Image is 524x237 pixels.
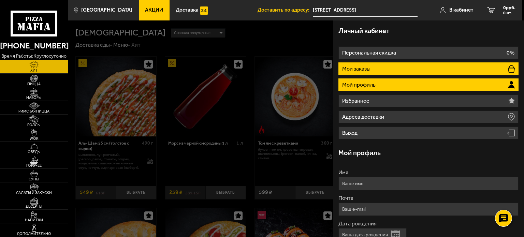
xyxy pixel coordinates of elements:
span: [GEOGRAPHIC_DATA] [81,8,132,13]
label: Имя [338,170,519,175]
img: 15daf4d41897b9f0e9f617042186c801.svg [200,6,208,15]
p: Мой профиль [342,82,377,88]
p: Выход [342,130,359,136]
span: В кабинет [449,8,474,13]
h3: Мой профиль [338,149,381,156]
span: 0 руб. [503,5,515,10]
span: 0 шт. [503,11,515,15]
span: Доставка [176,8,199,13]
span: Пискарёвский проспект, 171А [313,4,418,17]
p: Адреса доставки [342,114,385,120]
p: Мои заказы [342,66,372,72]
input: Ваше имя [338,177,519,190]
span: Доставить по адресу: [258,8,313,13]
h3: Личный кабинет [338,27,390,34]
p: 0% [507,50,514,56]
p: Избранное [342,98,371,104]
span: Акции [145,8,163,13]
label: Дата рождения [338,221,519,226]
input: Ваш адрес доставки [313,4,418,17]
input: Ваш e-mail [338,203,519,216]
label: Почта [338,195,519,201]
p: Персональная скидка [342,50,397,56]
